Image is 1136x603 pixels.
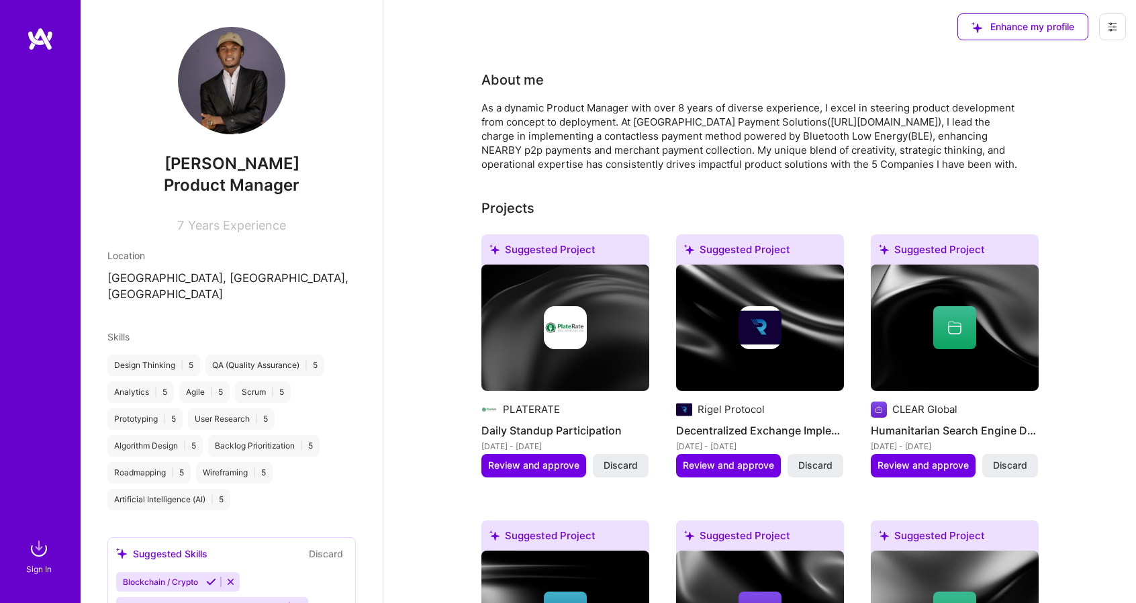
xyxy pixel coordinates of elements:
[676,265,844,391] img: cover
[481,198,534,218] div: Projects
[177,218,184,232] span: 7
[181,360,183,371] span: |
[107,408,183,430] div: Prototyping 5
[676,402,692,418] img: Company logo
[481,454,586,477] button: Review and approve
[871,520,1039,556] div: Suggested Project
[593,454,649,477] button: Discard
[481,70,544,90] div: About me
[676,520,844,556] div: Suggested Project
[107,381,174,403] div: Analytics 5
[253,467,256,478] span: |
[676,454,781,477] button: Review and approve
[604,459,638,472] span: Discard
[123,577,198,587] span: Blockchain / Crypto
[879,530,889,541] i: icon SuggestedTeams
[489,530,500,541] i: icon SuggestedTeams
[481,198,534,218] div: Add projects you've worked on
[107,435,203,457] div: Algorithm Design 5
[255,414,258,424] span: |
[871,402,887,418] img: Company logo
[972,20,1074,34] span: Enhance my profile
[676,234,844,270] div: Suggested Project
[488,459,579,472] span: Review and approve
[957,13,1088,40] button: Enhance my profile
[205,355,324,376] div: QA (Quality Assurance) 5
[481,234,649,270] div: Suggested Project
[982,454,1038,477] button: Discard
[107,489,230,510] div: Artificial Intelligence (AI) 5
[183,440,186,451] span: |
[871,454,976,477] button: Review and approve
[211,494,214,505] span: |
[171,467,174,478] span: |
[871,265,1039,391] img: cover
[206,577,216,587] i: Accept
[739,306,782,349] img: Company logo
[544,306,587,349] img: Company logo
[26,535,52,562] img: sign in
[271,387,274,398] span: |
[196,462,273,483] div: Wireframing 5
[163,414,166,424] span: |
[892,402,957,416] div: CLEAR Global
[305,360,307,371] span: |
[208,435,320,457] div: Backlog Prioritization 5
[188,408,275,430] div: User Research 5
[107,462,191,483] div: Roadmapping 5
[300,440,303,451] span: |
[28,535,52,576] a: sign inSign In
[481,402,498,418] img: Company logo
[871,439,1039,453] div: [DATE] - [DATE]
[489,244,500,254] i: icon SuggestedTeams
[164,175,299,195] span: Product Manager
[107,154,356,174] span: [PERSON_NAME]
[235,381,291,403] div: Scrum 5
[878,459,969,472] span: Review and approve
[798,459,833,472] span: Discard
[684,530,694,541] i: icon SuggestedTeams
[226,577,236,587] i: Reject
[481,422,649,439] h4: Daily Standup Participation
[107,331,130,342] span: Skills
[683,459,774,472] span: Review and approve
[676,439,844,453] div: [DATE] - [DATE]
[116,547,207,561] div: Suggested Skills
[210,387,213,398] span: |
[26,562,52,576] div: Sign In
[305,546,347,561] button: Discard
[871,422,1039,439] h4: Humanitarian Search Engine Development
[107,248,356,263] div: Location
[178,27,285,134] img: User Avatar
[107,355,200,376] div: Design Thinking 5
[481,439,649,453] div: [DATE] - [DATE]
[107,271,356,303] p: [GEOGRAPHIC_DATA], [GEOGRAPHIC_DATA], [GEOGRAPHIC_DATA]
[871,234,1039,270] div: Suggested Project
[993,459,1027,472] span: Discard
[684,244,694,254] i: icon SuggestedTeams
[188,218,286,232] span: Years Experience
[879,244,889,254] i: icon SuggestedTeams
[481,101,1019,171] div: As a dynamic Product Manager with over 8 years of diverse experience, I excel in steering product...
[503,402,560,416] div: PLATERATE
[676,422,844,439] h4: Decentralized Exchange Implementation
[698,402,765,416] div: Rigel Protocol
[481,265,649,391] img: cover
[27,27,54,51] img: logo
[972,22,982,33] i: icon SuggestedTeams
[116,548,128,559] i: icon SuggestedTeams
[788,454,843,477] button: Discard
[154,387,157,398] span: |
[179,381,230,403] div: Agile 5
[481,520,649,556] div: Suggested Project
